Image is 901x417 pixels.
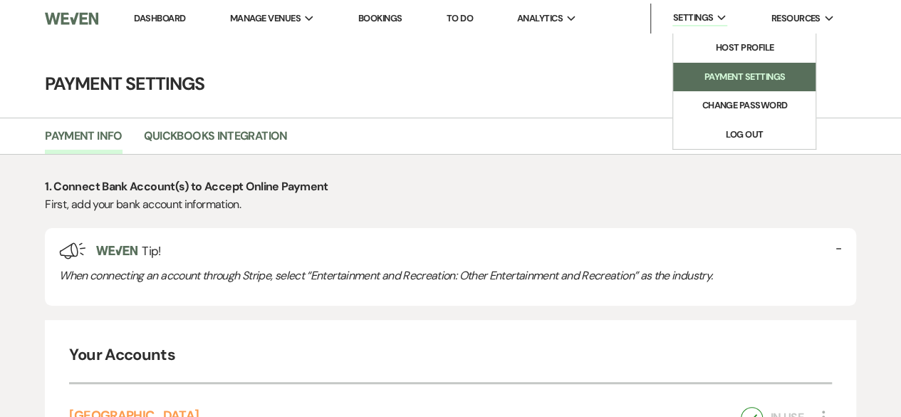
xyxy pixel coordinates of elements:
button: - [835,242,842,254]
img: loud-speaker-illustration.svg [59,242,86,259]
span: Analytics [517,11,563,26]
div: When connecting an account through Stripe, select “Entertainment and Recreation: Other Entertainm... [59,260,842,292]
li: Payment Settings [680,70,808,84]
a: Host Profile [673,34,816,62]
h4: Your Accounts [69,344,831,366]
p: 1. Connect Bank Account(s) to Accept Online Payment [45,177,856,196]
span: Settings [672,11,713,25]
a: Dashboard [134,12,185,24]
a: Log Out [673,120,816,149]
li: Change Password [680,98,808,113]
li: Host Profile [680,41,808,55]
a: Quickbooks Integration [144,127,288,154]
span: Resources [771,11,820,26]
p: First, add your bank account information. [45,195,856,214]
span: Manage Venues [230,11,301,26]
img: Weven Logo [45,4,98,34]
img: weven-logo-green.svg [96,246,137,255]
a: Change Password [673,91,816,120]
div: Tip! [45,228,856,307]
a: Bookings [358,12,402,24]
a: To Do [447,12,473,24]
a: Payment Settings [673,63,816,91]
a: Payment Info [45,127,122,154]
